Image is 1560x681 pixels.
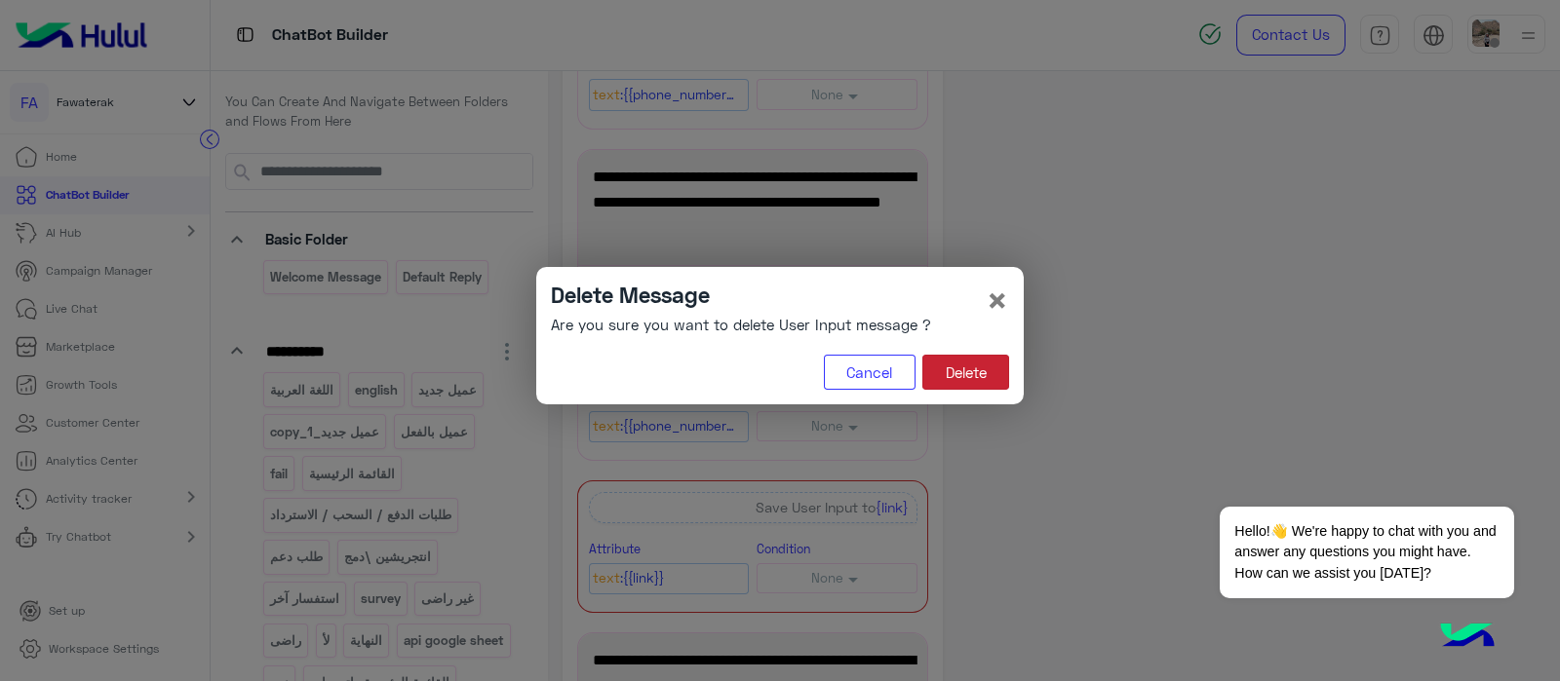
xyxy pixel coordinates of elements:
button: Delete [922,355,1009,390]
span: Hello!👋 We're happy to chat with you and answer any questions you might have. How can we assist y... [1220,507,1513,598]
button: Cancel [824,355,916,390]
h6: Are you sure you want to delete User Input message ? [551,316,931,333]
h4: Delete Message [551,282,931,308]
button: Close [986,282,1009,319]
span: × [986,278,1009,322]
img: hulul-logo.png [1433,603,1501,671]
